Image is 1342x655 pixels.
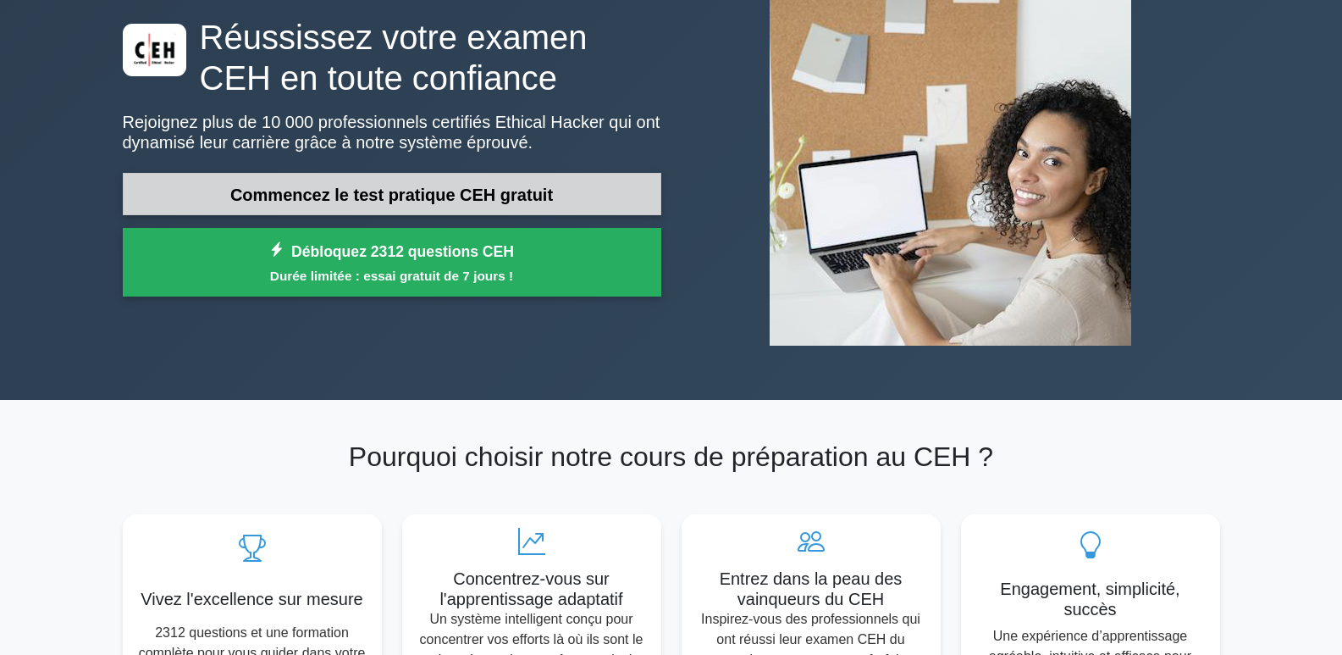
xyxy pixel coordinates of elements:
font: Réussissez votre examen CEH en toute confiance [200,19,588,97]
font: Commencez le test pratique CEH gratuit [230,186,553,204]
font: Engagement, simplicité, succès [1000,580,1179,619]
font: Rejoignez plus de 10 000 professionnels certifiés Ethical Hacker qui ont dynamisé leur carrière g... [123,113,660,152]
font: Débloquez 2312 questions CEH [291,243,514,260]
a: Commencez le test pratique CEH gratuit [123,173,661,216]
font: Pourquoi choisir notre cours de préparation au CEH ? [349,441,993,472]
a: Débloquez 2312 questions CEHDurée limitée : essai gratuit de 7 jours ! [123,228,661,297]
font: Durée limitée : essai gratuit de 7 jours ! [270,269,513,283]
font: Vivez l'excellence sur mesure [141,590,362,608]
font: Entrez dans la peau des vainqueurs du CEH [720,569,903,608]
font: Concentrez-vous sur l'apprentissage adaptatif [439,569,622,608]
